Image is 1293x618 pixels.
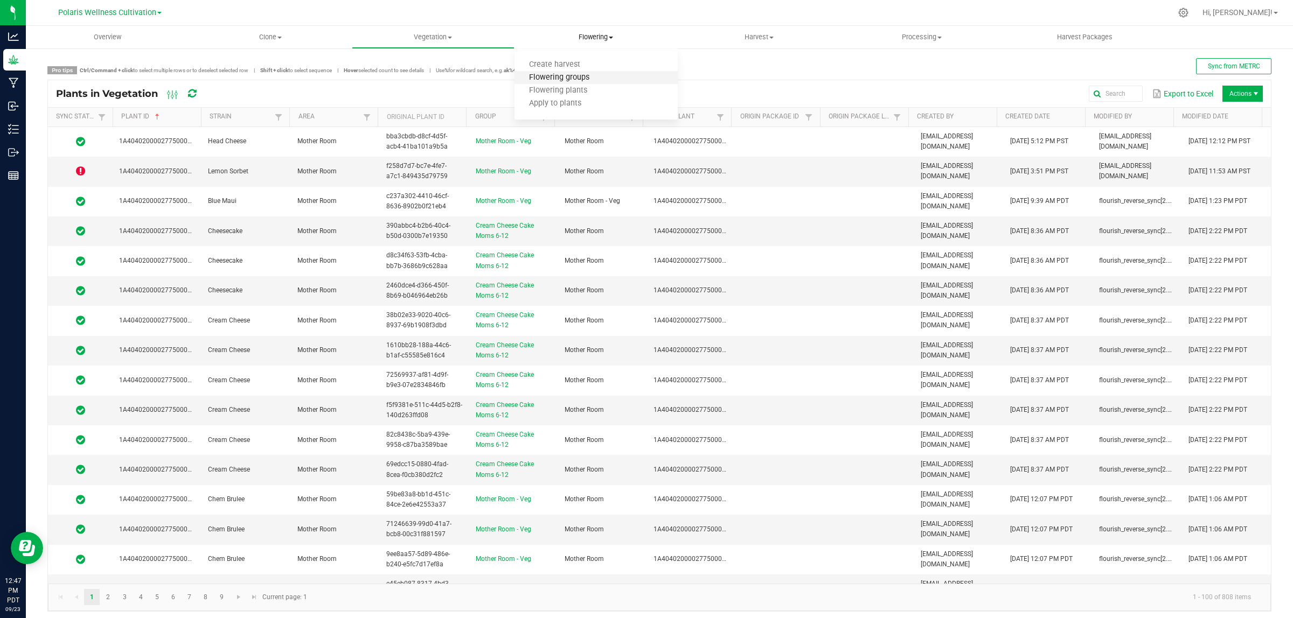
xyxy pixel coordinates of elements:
span: [EMAIL_ADDRESS][DOMAIN_NAME] [921,311,973,329]
span: 1A4040200002775000141988 [119,197,210,205]
span: [DATE] 1:23 PM PDT [1188,197,1247,205]
span: Mother Room [565,406,604,413]
inline-svg: Outbound [8,147,19,158]
a: Origin Package IDSortable [740,113,802,121]
a: Mother Room - Veg [476,167,531,175]
span: [EMAIL_ADDRESS][DOMAIN_NAME] [921,341,973,359]
a: Created BySortable [917,113,992,121]
span: Harvest [678,32,840,42]
a: Filter [802,110,815,124]
span: 1A4040200002775000139599 [654,466,745,473]
button: Sync from METRC [1196,58,1271,74]
span: | [424,66,436,74]
span: [EMAIL_ADDRESS][DOMAIN_NAME] [921,162,973,180]
span: In Sync [76,315,85,326]
span: | [332,66,344,74]
span: Mother Room [297,406,337,413]
a: Page 2 [100,589,116,605]
span: 1A4040200002775000142560 [119,257,210,264]
span: [DATE] 9:39 AM PDT [1010,197,1069,205]
span: f258d7d7-bc7e-4fe7-a7c1-849435d79759 [386,162,448,180]
span: Use for wildcard search, e.g. [436,67,519,73]
span: Mother Room [297,317,337,324]
span: [DATE] 2:22 PM PDT [1188,257,1247,264]
span: Processing [841,32,1003,42]
span: Harvest Packages [1042,32,1127,42]
span: Hi, [PERSON_NAME]! [1202,8,1273,17]
inline-svg: Manufacturing [8,78,19,88]
span: flourish_reverse_sync[2.0.7] [1099,317,1178,324]
a: Overview [26,26,189,48]
a: Origin PlantSortable [652,113,714,121]
span: Vegetation [352,32,514,42]
span: In Sync [76,434,85,445]
a: Harvest [678,26,840,48]
span: [DATE] 8:37 AM PDT [1010,466,1069,473]
span: In Sync [76,196,85,207]
span: flourish_reverse_sync[2.0.7] [1099,406,1178,413]
a: Page 5 [149,589,165,605]
span: 1A4040200002775000139599 [654,436,745,444]
th: Original Plant ID [378,108,466,127]
span: Mother Room [297,346,337,354]
a: Clone [189,26,351,48]
span: 1A4040200002775000139599 [654,317,745,324]
span: Polaris Wellness Cultivation [58,8,156,17]
span: [DATE] 11:53 AM PST [1188,167,1250,175]
span: [DATE] 1:06 AM PDT [1188,525,1247,533]
span: Mother Room [565,257,604,264]
strong: Ctrl/Command + click [80,67,133,73]
span: [EMAIL_ADDRESS][DOMAIN_NAME] [921,520,973,538]
a: Processing [840,26,1003,48]
span: [DATE] 8:37 AM PDT [1010,436,1069,444]
span: 1A4040200002775000142563 [119,346,210,354]
span: Mother Room [297,436,337,444]
span: [DATE] 2:22 PM PDT [1188,286,1247,294]
span: [EMAIL_ADDRESS][DOMAIN_NAME] [921,132,973,150]
a: Vegetation [352,26,515,48]
span: In Sync [76,405,85,416]
span: Mother Room [297,466,337,473]
strong: % [444,67,448,73]
span: [DATE] 12:07 PM PDT [1010,525,1073,533]
span: Mother Room [297,286,337,294]
span: Clone [189,32,351,42]
inline-svg: Grow [8,54,19,65]
span: In Sync [76,345,85,356]
span: Cream Cheese [208,406,250,413]
span: [DATE] 12:07 PM PDT [1010,555,1073,563]
span: Apply to plants [515,99,596,108]
a: Cream Cheese Cake Moms 6-12 [476,371,534,389]
span: Lemon Sorbet [208,167,248,175]
span: In Sync [76,256,85,266]
span: In Sync [76,375,85,385]
span: Cream Cheese [208,317,250,324]
span: c237a302-4410-46cf-8636-8902b0f21eb4 [386,192,449,210]
span: Go to the next page [234,593,243,601]
span: In Sync [76,494,85,505]
a: Page 6 [165,589,181,605]
a: Modified BySortable [1094,113,1169,121]
span: 59be83a8-bb1d-451c-84ce-2e6e42553a37 [386,490,450,508]
span: Mother Room [297,137,337,145]
span: 1A4040200002775000133095 [654,167,745,175]
span: Cream Cheese [208,466,250,473]
span: Go to the last page [250,593,259,601]
kendo-pager-info: 1 - 100 of 808 items [314,588,1260,606]
span: In Sync [76,554,85,565]
span: flourish_reverse_sync[2.0.7] [1099,227,1178,235]
span: Mother Room [565,137,604,145]
span: [DATE] 2:22 PM PDT [1188,436,1247,444]
span: [DATE] 2:22 PM PDT [1188,227,1247,235]
span: Mother Room [565,555,604,563]
span: 72569937-af81-4d9f-b9e3-07e2834846fb [386,371,448,389]
span: Chem Brulee [208,555,245,563]
span: In Sync [76,285,85,296]
span: [DATE] 2:22 PM PDT [1188,376,1247,384]
a: Filter [891,110,903,124]
span: [EMAIL_ADDRESS][DOMAIN_NAME] [921,222,973,240]
a: Cream Cheese Cake Moms 6-12 [476,460,534,478]
span: Cheesecake [208,227,242,235]
span: Blue Maui [208,197,237,205]
span: 1A4040200002775000143233 [119,525,210,533]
